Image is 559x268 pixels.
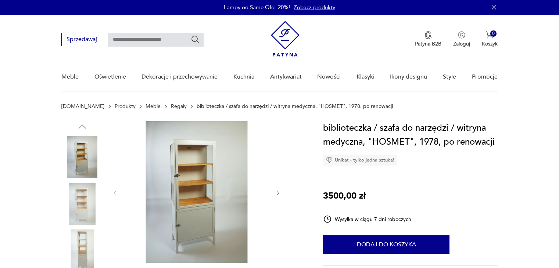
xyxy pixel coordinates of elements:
[490,30,497,37] div: 0
[141,63,218,91] a: Dekoracje i przechowywanie
[323,215,411,224] div: Wysyłka w ciągu 7 dni roboczych
[482,31,498,47] button: 0Koszyk
[61,104,104,109] a: [DOMAIN_NAME]
[271,21,300,57] img: Patyna - sklep z meblami i dekoracjami vintage
[323,121,498,149] h1: biblioteczka / szafa do narzędzi / witryna medyczna, "HOSMET", 1978, po renowacji
[323,155,397,166] div: Unikat - tylko jedna sztuka!
[233,63,254,91] a: Kuchnia
[415,31,441,47] button: Patyna B2B
[356,63,375,91] a: Klasyki
[323,235,449,254] button: Dodaj do koszyka
[126,121,268,263] img: Zdjęcie produktu biblioteczka / szafa do narzędzi / witryna medyczna, "HOSMET", 1978, po renowacji
[390,63,427,91] a: Ikony designu
[115,104,136,109] a: Produkty
[197,104,393,109] p: biblioteczka / szafa do narzędzi / witryna medyczna, "HOSMET", 1978, po renowacji
[61,136,103,178] img: Zdjęcie produktu biblioteczka / szafa do narzędzi / witryna medyczna, "HOSMET", 1978, po renowacji
[443,63,456,91] a: Style
[191,35,200,44] button: Szukaj
[458,31,465,39] img: Ikonka użytkownika
[453,40,470,47] p: Zaloguj
[453,31,470,47] button: Zaloguj
[482,40,498,47] p: Koszyk
[486,31,493,39] img: Ikona koszyka
[94,63,126,91] a: Oświetlenie
[323,189,366,203] p: 3500,00 zł
[171,104,187,109] a: Regały
[415,40,441,47] p: Patyna B2B
[326,157,333,163] img: Ikona diamentu
[61,183,103,225] img: Zdjęcie produktu biblioteczka / szafa do narzędzi / witryna medyczna, "HOSMET", 1978, po renowacji
[472,63,498,91] a: Promocje
[224,4,290,11] p: Lampy od Same Old -20%!
[415,31,441,47] a: Ikona medaluPatyna B2B
[61,37,102,43] a: Sprzedawaj
[294,4,335,11] a: Zobacz produkty
[270,63,302,91] a: Antykwariat
[61,33,102,46] button: Sprzedawaj
[146,104,161,109] a: Meble
[424,31,432,39] img: Ikona medalu
[317,63,341,91] a: Nowości
[61,63,79,91] a: Meble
